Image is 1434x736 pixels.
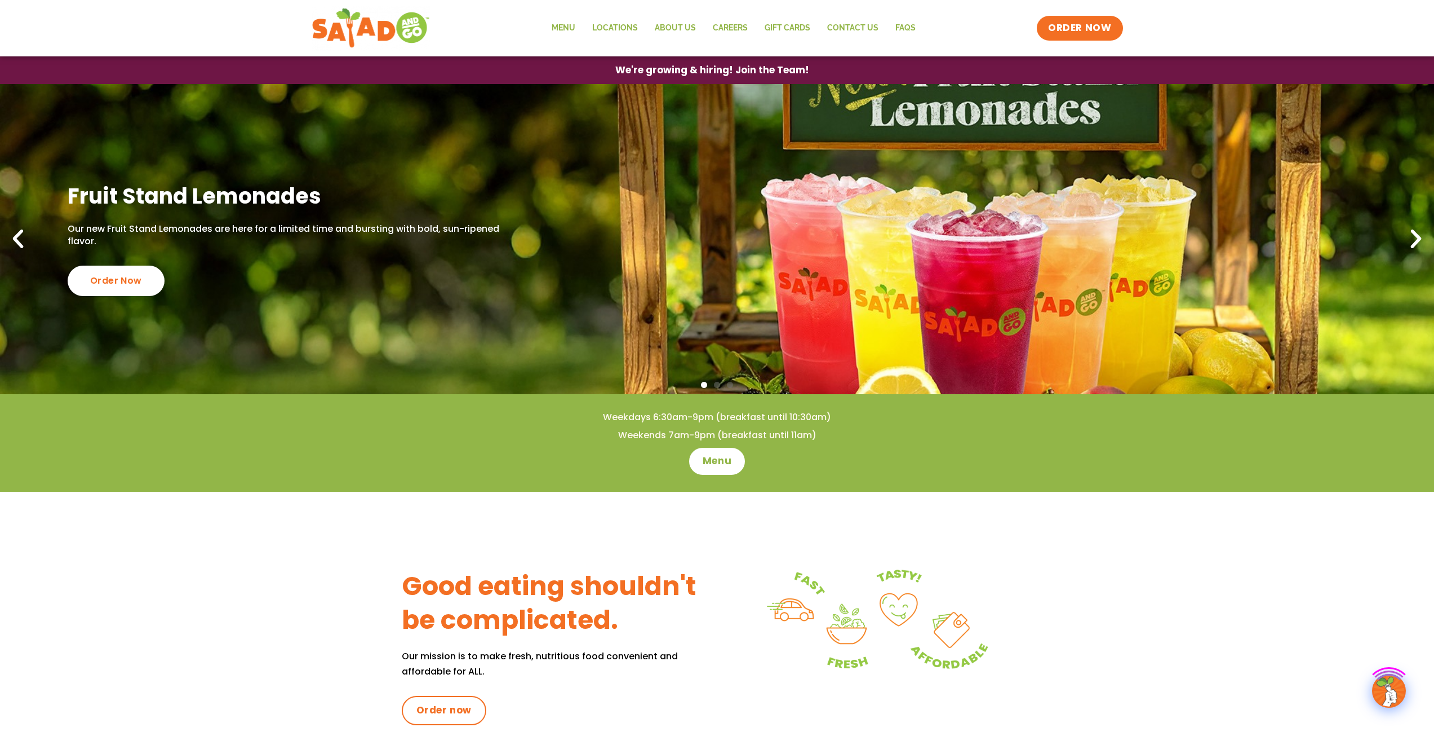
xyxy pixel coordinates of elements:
a: Order now [402,696,486,725]
h4: Weekdays 6:30am-9pm (breakfast until 10:30am) [23,411,1411,424]
a: About Us [646,15,704,41]
nav: Menu [543,15,924,41]
div: Previous slide [6,227,30,252]
h3: Good eating shouldn't be complicated. [402,570,717,637]
a: Locations [584,15,646,41]
span: Order now [416,704,472,717]
a: Menu [543,15,584,41]
span: Menu [703,455,731,468]
a: ORDER NOW [1037,16,1122,41]
span: Go to slide 3 [727,382,733,388]
div: Next slide [1404,227,1428,252]
p: Our mission is to make fresh, nutritious food convenient and affordable for ALL. [402,649,717,679]
div: Order Now [68,266,165,296]
span: We're growing & hiring! Join the Team! [615,65,809,75]
span: Go to slide 1 [701,382,707,388]
p: Our new Fruit Stand Lemonades are here for a limited time and bursting with bold, sun-ripened fla... [68,223,518,248]
a: We're growing & hiring! Join the Team! [598,57,826,83]
span: ORDER NOW [1048,21,1111,35]
img: new-SAG-logo-768×292 [312,6,430,51]
a: FAQs [887,15,924,41]
h4: Weekends 7am-9pm (breakfast until 11am) [23,429,1411,442]
a: GIFT CARDS [756,15,819,41]
a: Careers [704,15,756,41]
h2: Fruit Stand Lemonades [68,182,518,210]
a: Menu [689,448,745,475]
a: Contact Us [819,15,887,41]
span: Go to slide 2 [714,382,720,388]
